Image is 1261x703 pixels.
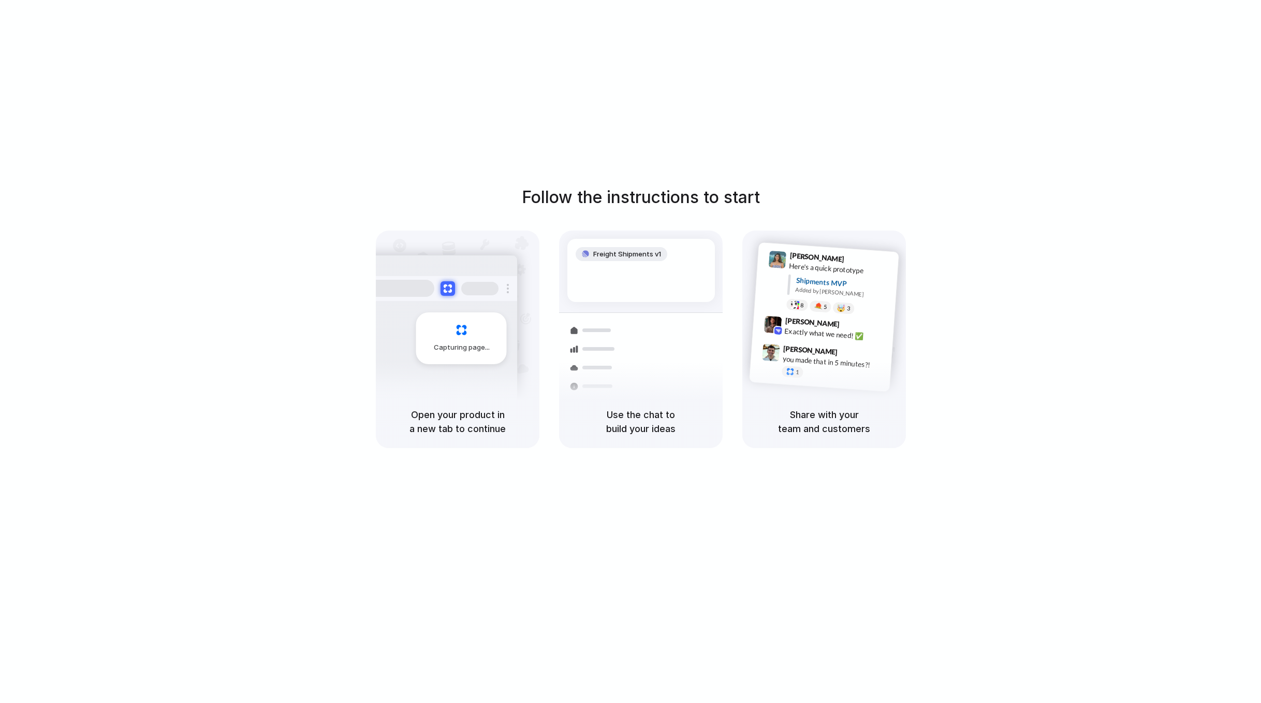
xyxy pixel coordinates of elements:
div: Exactly what we need! ✅ [784,325,888,343]
span: 9:47 AM [841,348,862,360]
h5: Open your product in a new tab to continue [388,408,527,436]
div: 🤯 [837,304,846,312]
span: Capturing page [434,342,491,353]
span: 8 [800,302,804,308]
span: [PERSON_NAME] [783,342,838,357]
span: Freight Shipments v1 [593,249,661,260]
h1: Follow the instructions to start [522,185,760,210]
h5: Share with your team and customers [755,408,893,436]
span: [PERSON_NAME] [785,314,840,329]
h5: Use the chat to build your ideas [571,408,710,436]
span: [PERSON_NAME] [789,250,844,265]
span: 9:42 AM [843,320,864,332]
span: 3 [847,305,851,311]
div: you made that in 5 minutes?! [782,353,886,371]
div: Added by [PERSON_NAME] [795,285,890,300]
span: 1 [796,369,799,375]
div: Here's a quick prototype [789,260,892,278]
span: 5 [824,304,827,309]
div: Shipments MVP [796,275,891,292]
span: 9:41 AM [847,254,869,267]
